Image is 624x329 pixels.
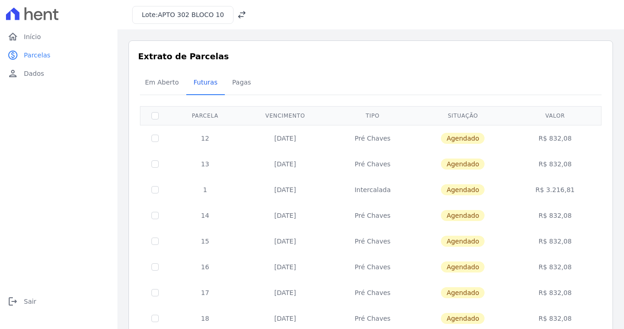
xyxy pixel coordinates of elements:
td: Pré Chaves [330,203,415,228]
td: Pré Chaves [330,280,415,306]
span: Agendado [441,287,485,298]
td: R$ 832,08 [511,125,600,151]
td: 13 [170,151,240,177]
span: APTO 302 BLOCO 10 [158,11,224,18]
td: Pré Chaves [330,254,415,280]
span: Agendado [441,210,485,221]
span: Agendado [441,159,485,170]
span: Agendado [441,236,485,247]
td: R$ 832,08 [511,254,600,280]
a: Futuras [186,71,225,95]
td: [DATE] [240,280,330,306]
span: Agendado [441,184,485,195]
h3: Lote: [142,10,224,20]
span: Agendado [441,261,485,272]
a: paidParcelas [4,46,114,64]
td: [DATE] [240,125,330,151]
td: [DATE] [240,228,330,254]
span: Início [24,32,41,41]
i: logout [7,296,18,307]
a: logoutSair [4,292,114,311]
th: Tipo [330,106,415,125]
td: Pré Chaves [330,125,415,151]
td: [DATE] [240,203,330,228]
th: Vencimento [240,106,330,125]
td: 16 [170,254,240,280]
td: 15 [170,228,240,254]
td: 12 [170,125,240,151]
a: Pagas [225,71,258,95]
i: paid [7,50,18,61]
a: personDados [4,64,114,83]
th: Parcela [170,106,240,125]
span: Futuras [188,73,223,91]
i: person [7,68,18,79]
th: Situação [415,106,511,125]
td: [DATE] [240,151,330,177]
td: Pré Chaves [330,228,415,254]
th: Valor [511,106,600,125]
span: Agendado [441,133,485,144]
span: Agendado [441,313,485,324]
span: Pagas [227,73,256,91]
td: Intercalada [330,177,415,203]
td: R$ 832,08 [511,151,600,177]
td: R$ 3.216,81 [511,177,600,203]
td: R$ 832,08 [511,203,600,228]
span: Parcelas [24,51,50,60]
td: [DATE] [240,177,330,203]
td: 14 [170,203,240,228]
td: 1 [170,177,240,203]
span: Em Aberto [139,73,184,91]
i: home [7,31,18,42]
td: 17 [170,280,240,306]
td: [DATE] [240,254,330,280]
td: Pré Chaves [330,151,415,177]
span: Sair [24,297,36,306]
h3: Extrato de Parcelas [138,50,603,62]
a: Em Aberto [138,71,186,95]
td: R$ 832,08 [511,228,600,254]
span: Dados [24,69,44,78]
td: R$ 832,08 [511,280,600,306]
a: homeInício [4,28,114,46]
